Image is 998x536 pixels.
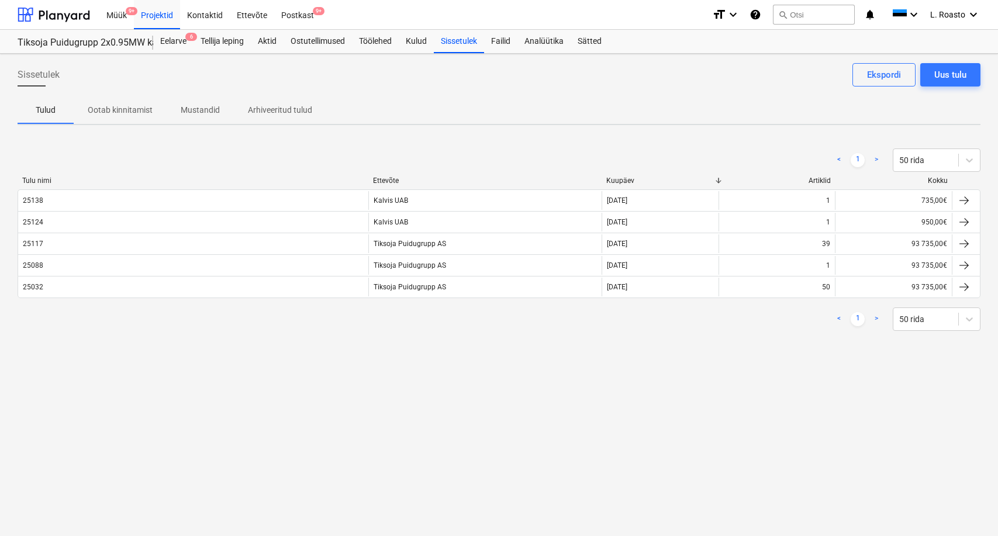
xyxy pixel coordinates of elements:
div: Uus tulu [934,67,966,82]
div: Ettevõte [373,177,598,185]
a: Next page [869,153,883,167]
button: Uus tulu [920,63,980,87]
div: 25124 [23,218,43,226]
a: Eelarve6 [153,30,194,53]
p: Arhiveeritud tulud [248,104,312,116]
div: Tiksoja Puidugrupp AS [374,283,446,291]
a: Töölehed [352,30,399,53]
i: keyboard_arrow_down [726,8,740,22]
p: Mustandid [181,104,220,116]
a: Page 1 is your current page [851,153,865,167]
div: Kuupäev [606,177,714,185]
div: 1 [826,218,830,226]
div: Ekspordi [867,67,901,82]
div: 93 735,00€ [835,278,952,296]
button: Otsi [773,5,855,25]
i: notifications [864,8,876,22]
i: keyboard_arrow_down [907,8,921,22]
a: Aktid [251,30,284,53]
div: Artiklid [723,177,831,185]
i: Abikeskus [750,8,761,22]
div: Kalvis UAB [374,218,408,226]
a: Tellija leping [194,30,251,53]
div: Kokku [840,177,948,185]
a: Analüütika [517,30,571,53]
div: 93 735,00€ [835,256,952,275]
span: 9+ [313,7,324,15]
button: Ekspordi [852,63,916,87]
p: Ootab kinnitamist [88,104,153,116]
div: 25088 [23,261,43,269]
div: [DATE] [607,218,627,226]
div: 25138 [23,196,43,205]
i: format_size [712,8,726,22]
div: 25117 [23,240,43,248]
div: [DATE] [607,196,627,205]
a: Next page [869,312,883,326]
div: 735,00€ [835,191,952,210]
p: Tulud [32,104,60,116]
div: 50 [822,283,830,291]
div: 39 [822,240,830,248]
a: Ostutellimused [284,30,352,53]
div: 93 735,00€ [835,234,952,253]
div: 1 [826,261,830,269]
div: Tiksoja Puidugrupp 2x0.95MW katlad V08 [18,37,139,49]
a: Page 1 is your current page [851,312,865,326]
a: Failid [484,30,517,53]
div: 950,00€ [835,213,952,231]
i: keyboard_arrow_down [966,8,980,22]
div: Tulu nimi [22,177,364,185]
a: Kulud [399,30,434,53]
div: Tiksoja Puidugrupp AS [374,261,446,269]
div: [DATE] [607,283,627,291]
div: Kalvis UAB [374,196,408,205]
a: Sätted [571,30,609,53]
a: Previous page [832,312,846,326]
span: L. Roasto [930,10,965,19]
div: 1 [826,196,830,205]
span: 9+ [126,7,137,15]
div: [DATE] [607,240,627,248]
a: Sissetulek [434,30,484,53]
span: 6 [185,33,197,41]
span: Sissetulek [18,68,60,82]
div: [DATE] [607,261,627,269]
div: 25032 [23,283,43,291]
div: Eelarve [153,30,194,53]
div: Tiksoja Puidugrupp AS [374,240,446,248]
a: Previous page [832,153,846,167]
span: search [778,10,788,19]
